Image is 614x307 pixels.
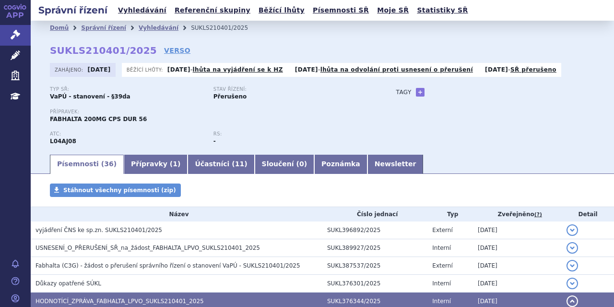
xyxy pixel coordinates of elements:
p: - [167,66,283,74]
strong: [DATE] [88,66,111,73]
span: Stáhnout všechny písemnosti (zip) [63,187,176,194]
span: Interní [432,245,451,251]
strong: [DATE] [485,66,508,73]
strong: VaPÚ - stanovení - §39da [50,93,130,100]
td: SUKL376301/2025 [322,275,427,293]
abbr: (?) [534,211,542,218]
p: Typ SŘ: [50,86,204,92]
button: detail [567,224,578,236]
span: 11 [235,160,244,168]
a: Moje SŘ [374,4,412,17]
a: Vyhledávání [139,25,178,31]
span: Důkazy opatřené SÚKL [35,280,101,287]
button: detail [567,242,578,254]
a: Newsletter [367,155,424,174]
p: - [295,66,473,74]
button: detail [567,260,578,271]
span: vyjádření ČNS ke sp.zn. SUKLS210401/2025 [35,227,162,233]
td: SUKL396892/2025 [322,221,427,239]
p: - [485,66,556,74]
a: Sloučení (0) [255,155,314,174]
td: [DATE] [473,257,562,275]
a: SŘ přerušeno [510,66,556,73]
a: Přípravky (1) [124,155,188,174]
span: Externí [432,262,452,269]
a: Písemnosti (36) [50,155,124,174]
a: Písemnosti SŘ [310,4,372,17]
span: 1 [173,160,177,168]
a: Referenční skupiny [172,4,253,17]
p: Přípravek: [50,109,377,115]
td: [DATE] [473,239,562,257]
td: [DATE] [473,221,562,239]
a: Stáhnout všechny písemnosti (zip) [50,184,181,197]
p: Stav řízení: [213,86,367,92]
strong: [DATE] [295,66,318,73]
span: Interní [432,280,451,287]
span: Interní [432,298,451,305]
th: Název [31,207,322,221]
th: Typ [427,207,473,221]
span: USNESENÍ_O_PŘERUŠENÍ_SŘ_na_žádost_FABHALTA_LPVO_SUKLS210401_2025 [35,245,260,251]
strong: SUKLS210401/2025 [50,45,157,56]
a: lhůta na vyjádření se k HZ [193,66,283,73]
p: RS: [213,131,367,137]
p: ATC: [50,131,204,137]
a: Poznámka [314,155,367,174]
span: HODNOTÍCÍ_ZPRÁVA_FABHALTA_LPVO_SUKLS210401_2025 [35,298,204,305]
button: detail [567,295,578,307]
strong: IPTAKOPAN [50,138,76,145]
th: Zveřejněno [473,207,562,221]
span: Externí [432,227,452,233]
th: Detail [562,207,614,221]
td: [DATE] [473,275,562,293]
span: FABHALTA 200MG CPS DUR 56 [50,116,147,123]
span: Zahájeno: [55,66,85,74]
button: detail [567,278,578,289]
span: Běžící lhůty: [127,66,165,74]
a: VERSO [164,46,190,55]
td: SUKL387537/2025 [322,257,427,275]
span: 36 [104,160,113,168]
a: Běžící lhůty [256,4,307,17]
span: 0 [299,160,304,168]
a: Domů [50,25,69,31]
td: SUKL389927/2025 [322,239,427,257]
li: SUKLS210401/2025 [191,21,260,35]
a: Statistiky SŘ [414,4,471,17]
a: Účastníci (11) [188,155,254,174]
a: Správní řízení [81,25,126,31]
h3: Tagy [396,86,412,98]
a: lhůta na odvolání proti usnesení o přerušení [320,66,473,73]
strong: - [213,138,216,145]
th: Číslo jednací [322,207,427,221]
a: Vyhledávání [115,4,169,17]
a: + [416,88,425,97]
span: Fabhalta (C3G) - žádost o přerušení správního řízení o stanovení VaPÚ - SUKLS210401/2025 [35,262,300,269]
strong: Přerušeno [213,93,247,100]
h2: Správní řízení [31,3,115,17]
strong: [DATE] [167,66,190,73]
